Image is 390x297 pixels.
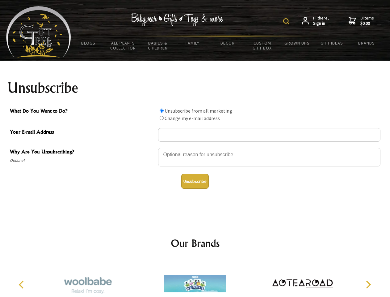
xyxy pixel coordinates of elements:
[7,80,383,95] h1: Unsubscribe
[302,15,329,26] a: Hi there,Sign in
[165,108,232,114] label: Unsubscribe from all marketing
[313,21,329,26] strong: Sign in
[165,115,220,121] label: Change my e-mail address
[106,37,141,54] a: All Plants Collection
[10,107,155,116] span: What Do You Want to Do?
[361,278,375,291] button: Next
[279,37,314,49] a: Grown Ups
[210,37,245,49] a: Decor
[158,148,380,166] textarea: Why Are You Unsubscribing?
[6,6,71,58] img: Babyware - Gifts - Toys and more...
[349,15,374,26] a: 0 items$0.00
[160,109,164,113] input: What Do You Want to Do?
[10,148,155,157] span: Why Are You Unsubscribing?
[175,37,210,49] a: Family
[140,37,175,54] a: Babies & Children
[10,157,155,164] span: Optional
[314,37,349,49] a: Gift Ideas
[360,21,374,26] strong: $0.00
[181,174,209,189] button: Unsubscribe
[313,15,329,26] span: Hi there,
[158,128,380,142] input: Your E-mail Address
[360,15,374,26] span: 0 items
[160,116,164,120] input: What Do You Want to Do?
[12,236,378,251] h2: Our Brands
[283,18,289,24] img: product search
[245,37,280,54] a: Custom Gift Box
[15,278,29,291] button: Previous
[71,37,106,49] a: BLOGS
[349,37,384,49] a: Brands
[10,128,155,137] span: Your E-mail Address
[131,13,224,26] img: Babywear - Gifts - Toys & more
